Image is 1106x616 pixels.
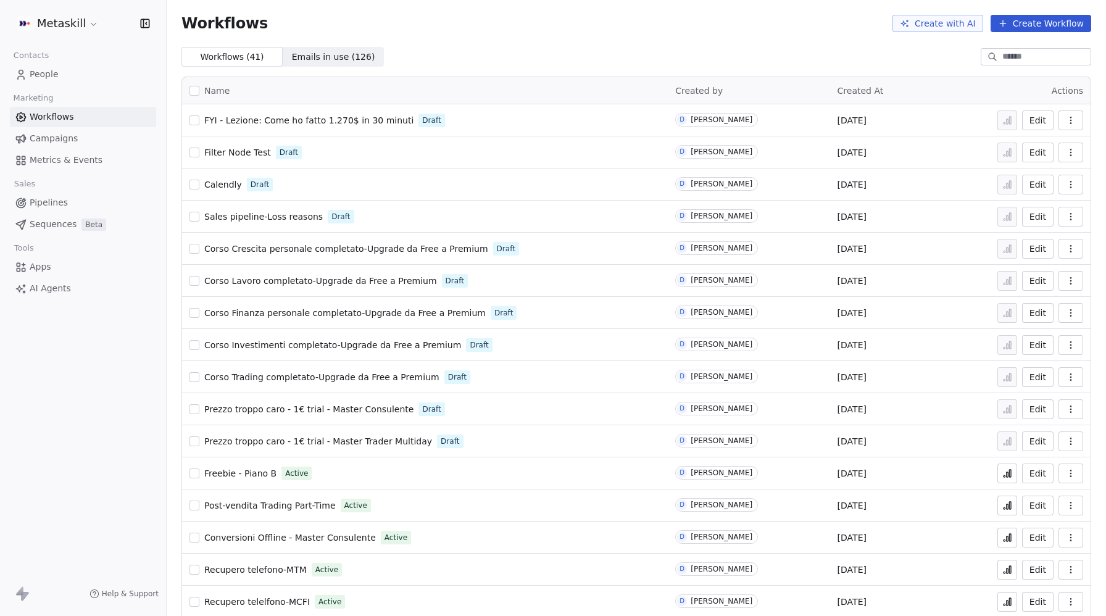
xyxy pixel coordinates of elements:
div: D [680,564,684,574]
a: Corso Finanza personale completato-Upgrade da Free a Premium [204,307,486,319]
span: Beta [81,219,106,231]
span: Freebie - Piano B [204,468,276,478]
button: Edit [1022,399,1054,419]
span: Created by [675,86,723,96]
div: [PERSON_NAME] [691,244,752,252]
span: [DATE] [838,435,867,447]
span: People [30,68,59,81]
span: Corso Finanza personale completato-Upgrade da Free a Premium [204,308,486,318]
span: [DATE] [838,403,867,415]
a: Apps [10,257,156,277]
div: D [680,468,684,478]
span: Conversioni Offline - Master Consulente [204,533,376,543]
span: Draft [422,404,441,415]
div: D [680,596,684,606]
span: Draft [497,243,515,254]
span: [DATE] [838,114,867,127]
span: [DATE] [838,210,867,223]
button: Edit [1022,175,1054,194]
span: Corso Investimenti completato-Upgrade da Free a Premium [204,340,461,350]
span: Draft [494,307,513,318]
span: Sequences [30,218,77,231]
span: Actions [1052,86,1083,96]
a: Edit [1022,110,1054,130]
span: Draft [448,372,467,383]
span: FYI - Lezione: Come ho fatto 1.270$ in 30 minuti [204,115,414,125]
div: D [680,275,684,285]
span: [DATE] [838,146,867,159]
a: Freebie - Piano B [204,467,276,480]
span: Post-vendita Trading Part-Time [204,501,336,510]
button: Edit [1022,496,1054,515]
div: D [680,211,684,221]
span: Help & Support [102,589,159,599]
div: D [680,147,684,157]
span: Metaskill [37,15,86,31]
div: [PERSON_NAME] [691,372,752,381]
span: Campaigns [30,132,78,145]
span: Corso Trading completato-Upgrade da Free a Premium [204,372,439,382]
a: Post-vendita Trading Part-Time [204,499,336,512]
button: Metaskill [15,13,101,34]
a: Filter Node Test [204,146,271,159]
span: Active [315,564,338,575]
span: Marketing [8,89,59,107]
span: Draft [251,179,269,190]
button: Edit [1022,303,1054,323]
button: Edit [1022,207,1054,227]
a: Metrics & Events [10,150,156,170]
a: Corso Trading completato-Upgrade da Free a Premium [204,371,439,383]
div: [PERSON_NAME] [691,212,752,220]
div: D [680,339,684,349]
span: [DATE] [838,467,867,480]
span: Apps [30,260,51,273]
span: Active [385,532,407,543]
span: Calendly [204,180,242,189]
a: Recupero telelfono-MCFI [204,596,310,608]
div: [PERSON_NAME] [691,501,752,509]
div: D [680,115,684,125]
a: Workflows [10,107,156,127]
span: [DATE] [838,178,867,191]
span: Draft [422,115,441,126]
span: AI Agents [30,282,71,295]
span: Pipelines [30,196,68,209]
a: Edit [1022,367,1054,387]
span: [DATE] [838,371,867,383]
span: Draft [441,436,459,447]
span: Corso Lavoro completato-Upgrade da Free a Premium [204,276,437,286]
a: Edit [1022,528,1054,547]
div: D [680,436,684,446]
span: Active [344,500,367,511]
div: [PERSON_NAME] [691,180,752,188]
a: Help & Support [89,589,159,599]
div: [PERSON_NAME] [691,533,752,541]
div: [PERSON_NAME] [691,404,752,413]
a: AI Agents [10,278,156,299]
button: Edit [1022,239,1054,259]
div: [PERSON_NAME] [691,597,752,606]
button: Edit [1022,560,1054,580]
a: Edit [1022,592,1054,612]
span: [DATE] [838,531,867,544]
a: Campaigns [10,128,156,149]
div: [PERSON_NAME] [691,565,752,573]
button: Edit [1022,335,1054,355]
span: [DATE] [838,499,867,512]
button: Edit [1022,431,1054,451]
span: Recupero telelfono-MCFI [204,597,310,607]
span: [DATE] [838,596,867,608]
a: Conversioni Offline - Master Consulente [204,531,376,544]
span: [DATE] [838,339,867,351]
span: [DATE] [838,243,867,255]
div: [PERSON_NAME] [691,436,752,445]
span: [DATE] [838,275,867,287]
